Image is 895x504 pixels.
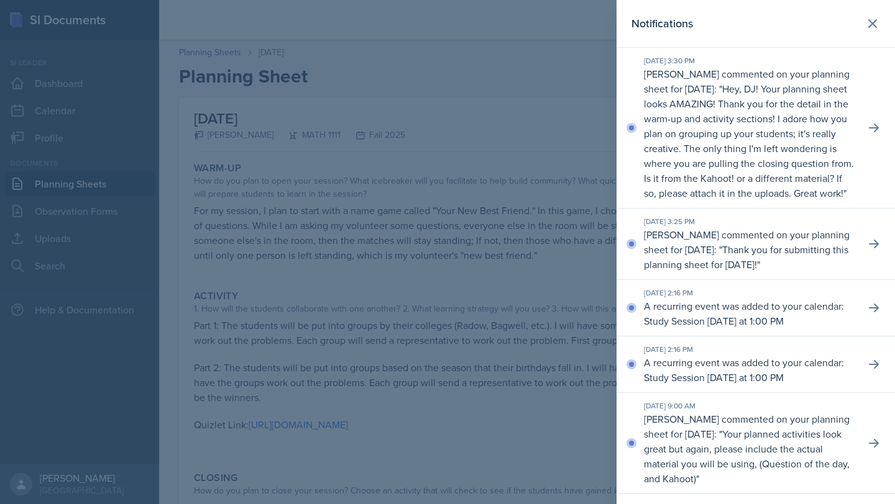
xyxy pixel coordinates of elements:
div: [DATE] 2:16 PM [644,344,855,355]
p: [PERSON_NAME] commented on your planning sheet for [DATE]: " " [644,66,855,200]
p: Your planned activities look great but again, please include the actual material you will be usin... [644,427,850,485]
p: [PERSON_NAME] commented on your planning sheet for [DATE]: " " [644,227,855,272]
p: A recurring event was added to your calendar: Study Session [DATE] at 1:00 PM [644,299,855,328]
div: [DATE] 9:00 AM [644,400,855,412]
p: Thank you for submitting this planning sheet for [DATE]! [644,243,848,271]
p: Hey, DJ! Your planning sheet looks AMAZING! Thank you for the detail in the warm-up and activity ... [644,82,854,200]
div: [DATE] 3:25 PM [644,216,855,227]
div: [DATE] 2:16 PM [644,287,855,299]
h2: Notifications [631,15,693,32]
p: A recurring event was added to your calendar: Study Session [DATE] at 1:00 PM [644,355,855,385]
p: [PERSON_NAME] commented on your planning sheet for [DATE]: " " [644,412,855,486]
div: [DATE] 3:30 PM [644,55,855,66]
